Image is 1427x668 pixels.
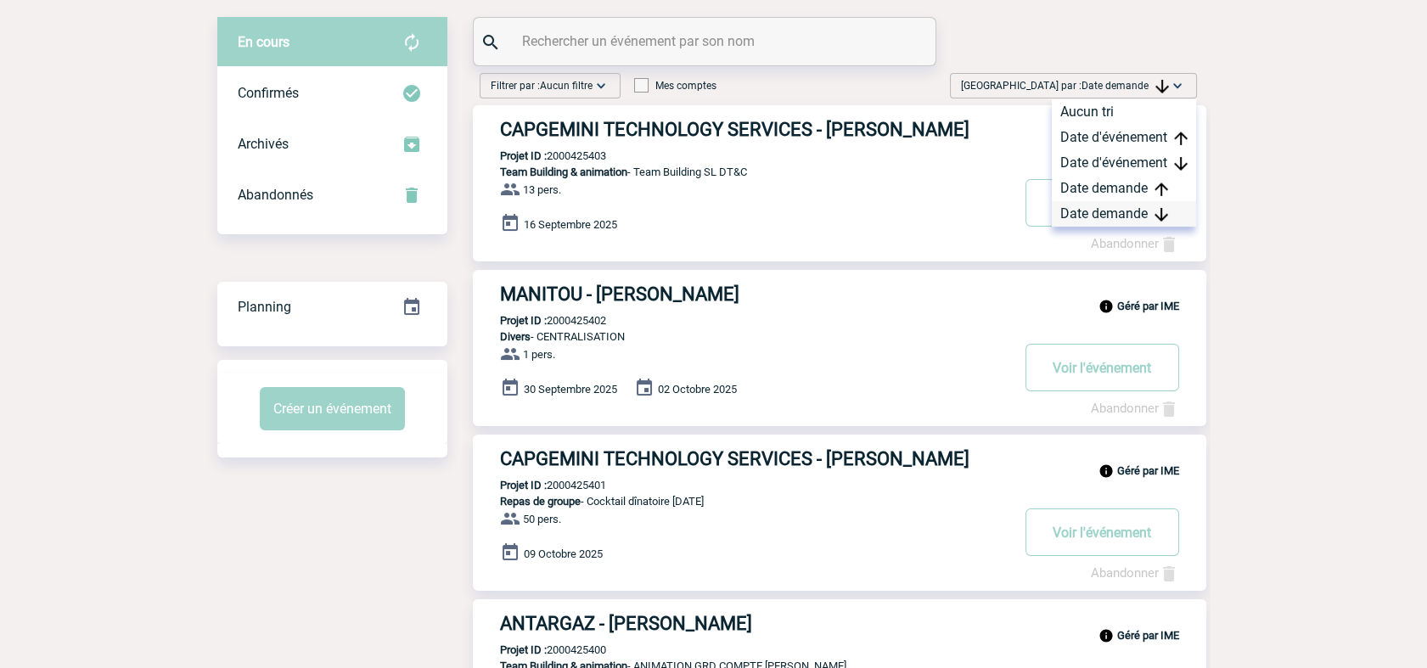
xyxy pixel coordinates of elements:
span: En cours [238,34,289,50]
img: arrow_upward.png [1155,182,1168,196]
h3: CAPGEMINI TECHNOLOGY SERVICES - [PERSON_NAME] [500,119,1009,140]
span: Confirmés [238,85,299,101]
p: - Team Building SL DT&C [473,166,1009,178]
span: Planning [238,299,291,315]
a: Abandonner [1091,401,1179,416]
b: Géré par IME [1117,300,1179,312]
img: arrow_downward.png [1155,208,1168,222]
span: 16 Septembre 2025 [524,218,617,231]
span: 13 pers. [523,183,561,196]
span: Filtrer par : [491,77,593,94]
b: Projet ID : [500,314,547,327]
div: Retrouvez ici tous vos évènements avant confirmation [217,17,447,68]
div: Date d'événement [1052,150,1196,176]
a: Planning [217,281,447,331]
b: Projet ID : [500,479,547,491]
b: Géré par IME [1117,629,1179,642]
p: 2000425402 [473,314,606,327]
a: CAPGEMINI TECHNOLOGY SERVICES - [PERSON_NAME] [473,448,1206,469]
span: Repas de groupe [500,495,581,508]
b: Géré par IME [1117,464,1179,477]
span: 1 pers. [523,348,555,361]
h3: ANTARGAZ - [PERSON_NAME] [500,613,1009,634]
div: Aucun tri [1052,99,1196,125]
div: Retrouvez ici tous les événements que vous avez décidé d'archiver [217,119,447,170]
h3: CAPGEMINI TECHNOLOGY SERVICES - [PERSON_NAME] [500,448,1009,469]
a: MANITOU - [PERSON_NAME] [473,283,1206,305]
img: arrow_downward.png [1155,80,1169,93]
div: Date d'événement [1052,125,1196,150]
img: arrow_upward.png [1174,132,1188,145]
p: - Cocktail dînatoire [DATE] [473,495,1009,508]
a: Abandonner [1091,236,1179,251]
img: baseline_expand_more_white_24dp-b.png [1169,77,1186,94]
div: Retrouvez ici tous vos événements annulés [217,170,447,221]
label: Mes comptes [634,80,716,92]
img: baseline_expand_more_white_24dp-b.png [593,77,610,94]
span: Abandonnés [238,187,313,203]
span: Archivés [238,136,289,152]
div: Date demande [1052,176,1196,201]
span: Divers [500,330,531,343]
b: Projet ID : [500,643,547,656]
span: 50 pers. [523,513,561,525]
p: 2000425400 [473,643,606,656]
button: Voir l'événement [1025,508,1179,556]
a: Abandonner [1091,565,1179,581]
span: Date demande [1081,80,1169,92]
img: info_black_24dp.svg [1098,628,1114,643]
img: arrow_downward.png [1174,157,1188,171]
span: 30 Septembre 2025 [524,383,617,396]
div: Retrouvez ici tous vos événements organisés par date et état d'avancement [217,282,447,333]
button: Voir l'événement [1025,344,1179,391]
p: 2000425403 [473,149,606,162]
span: 09 Octobre 2025 [524,547,603,560]
span: Aucun filtre [540,80,593,92]
input: Rechercher un événement par son nom [518,29,896,53]
h3: MANITOU - [PERSON_NAME] [500,283,1009,305]
span: Team Building & animation [500,166,627,178]
img: info_black_24dp.svg [1098,463,1114,479]
img: info_black_24dp.svg [1098,299,1114,314]
button: Créer un événement [260,387,405,430]
a: ANTARGAZ - [PERSON_NAME] [473,613,1206,634]
span: [GEOGRAPHIC_DATA] par : [961,77,1169,94]
a: CAPGEMINI TECHNOLOGY SERVICES - [PERSON_NAME] [473,119,1206,140]
p: - CENTRALISATION [473,330,1009,343]
span: 02 Octobre 2025 [658,383,737,396]
b: Projet ID : [500,149,547,162]
p: 2000425401 [473,479,606,491]
button: Voir l'événement [1025,179,1179,227]
div: Date demande [1052,201,1196,227]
